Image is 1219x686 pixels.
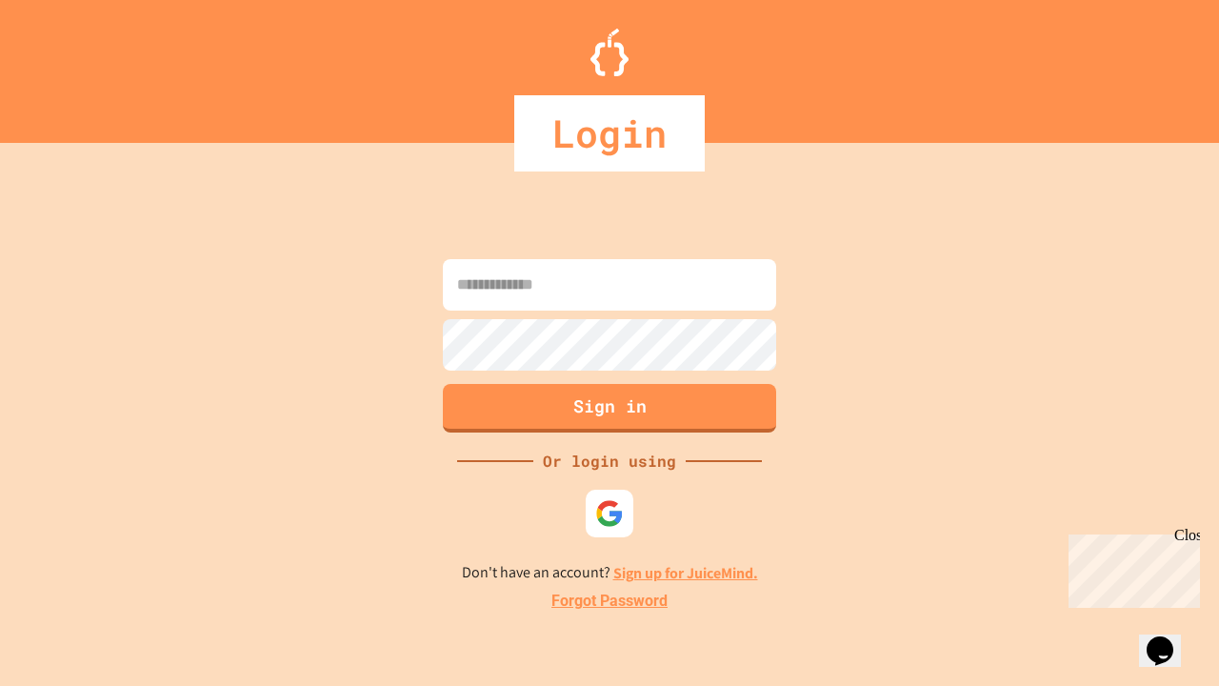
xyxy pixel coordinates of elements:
img: Logo.svg [590,29,629,76]
a: Sign up for JuiceMind. [613,563,758,583]
div: Or login using [533,450,686,473]
div: Chat with us now!Close [8,8,131,121]
a: Forgot Password [551,590,668,613]
iframe: chat widget [1139,610,1200,667]
img: google-icon.svg [595,499,624,528]
div: Login [514,95,705,171]
p: Don't have an account? [462,561,758,585]
button: Sign in [443,384,776,433]
iframe: chat widget [1061,527,1200,608]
